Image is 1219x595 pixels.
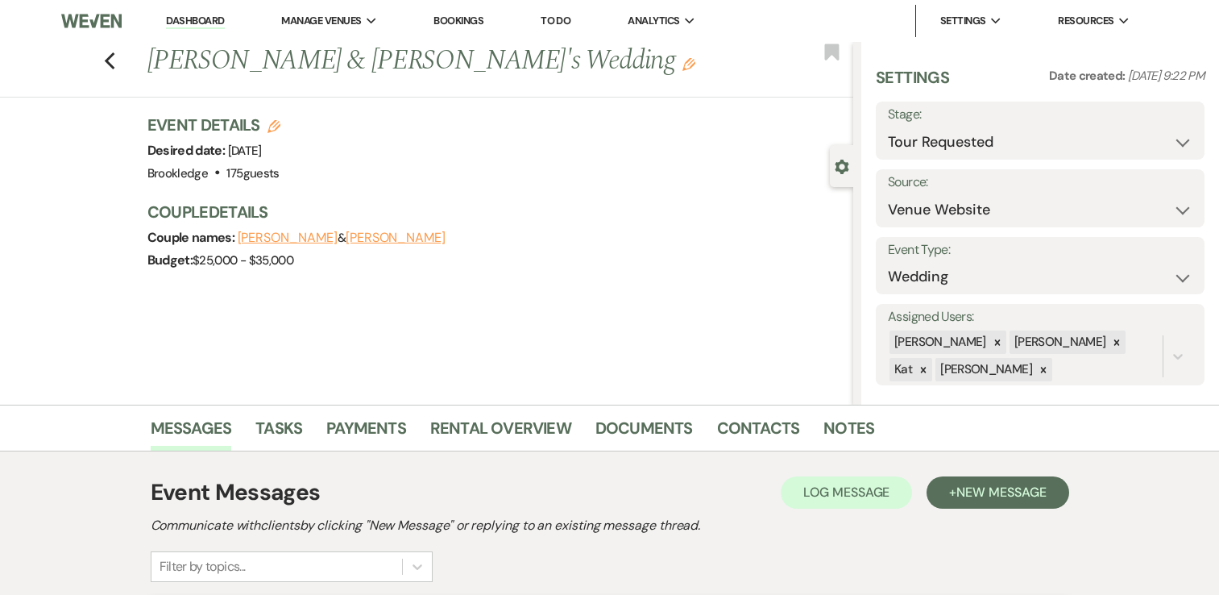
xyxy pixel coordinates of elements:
[1128,68,1204,84] span: [DATE] 9:22 PM
[346,231,446,244] button: [PERSON_NAME]
[228,143,262,159] span: [DATE]
[1049,68,1128,84] span: Date created:
[803,484,889,501] span: Log Message
[326,415,406,451] a: Payments
[147,229,238,246] span: Couple names:
[147,114,281,136] h3: Event Details
[835,158,849,173] button: Close lead details
[61,4,122,38] img: Weven Logo
[935,358,1034,381] div: [PERSON_NAME]
[682,56,695,71] button: Edit
[433,14,483,27] a: Bookings
[956,484,1046,501] span: New Message
[151,415,232,451] a: Messages
[147,142,228,159] span: Desired date:
[888,239,1192,262] label: Event Type:
[147,252,193,268] span: Budget:
[940,13,986,29] span: Settings
[193,252,293,268] span: $25,000 - $35,000
[238,231,338,244] button: [PERSON_NAME]
[889,358,914,381] div: Kat
[160,557,246,576] div: Filter by topics...
[628,13,679,29] span: Analytics
[889,331,989,354] div: [PERSON_NAME]
[595,415,693,451] a: Documents
[888,103,1192,127] label: Stage:
[541,14,570,27] a: To Do
[927,476,1068,509] button: +New Message
[238,230,446,246] span: &
[1058,13,1113,29] span: Resources
[151,516,1069,535] h2: Communicate with clients by clicking "New Message" or replying to an existing message thread.
[147,42,706,81] h1: [PERSON_NAME] & [PERSON_NAME]'s Wedding
[888,171,1192,194] label: Source:
[147,201,838,223] h3: Couple Details
[823,415,874,451] a: Notes
[781,476,912,509] button: Log Message
[147,165,209,181] span: Brookledge
[717,415,800,451] a: Contacts
[430,415,571,451] a: Rental Overview
[888,306,1192,329] label: Assigned Users:
[226,165,279,181] span: 175 guests
[151,476,321,510] h1: Event Messages
[876,66,949,102] h3: Settings
[166,14,224,29] a: Dashboard
[255,415,302,451] a: Tasks
[1010,331,1109,354] div: [PERSON_NAME]
[281,13,361,29] span: Manage Venues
